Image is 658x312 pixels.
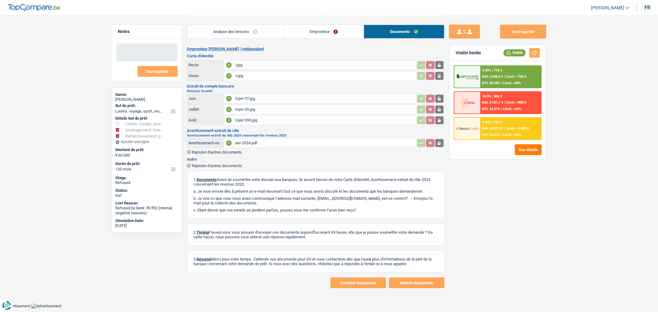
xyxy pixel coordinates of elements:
[188,107,222,112] div: Juillet
[187,89,445,93] h2: Revenus locatifs
[482,133,500,137] span: DTI: 25.67%
[116,223,178,228] div: [DATE]
[235,60,415,70] div: r.jpg
[116,218,178,223] div: Simulation Date:
[193,230,438,239] p: 2. Pouvez-vous vous assurer d'envoyer ces documents aujourd'hui avant XX heure, afin que je puiss...
[188,96,222,101] div: Juin
[504,75,505,79] span: /
[503,81,521,85] span: Limit: <60%
[197,230,209,235] span: Timing
[187,134,445,137] h2: Avertissement-extrait de rôle 2024 concernant les revenus 2023
[482,94,502,98] div: 10.9% | 806 €
[138,66,178,77] button: Sauvegarder
[456,73,479,80] img: AlphaCredit
[330,277,386,288] button: Combine documents
[188,141,222,145] div: Avertissement-extrait de rôle 2024 concernant les revenus 2023
[146,69,169,73] span: Sauvegarder
[116,103,177,108] label: But du prêt:
[644,5,650,10] div: fr
[116,201,178,206] div: Lost Reason:
[364,25,444,38] a: Documents
[226,107,232,112] div: A
[482,120,502,124] div: 9.45% | 762 €
[504,126,505,130] span: /
[235,138,415,148] div: aer 2024.pdf
[482,107,500,111] span: DTI: 34.81%
[116,97,178,102] div: [PERSON_NAME]
[116,92,178,97] div: Name:
[116,180,178,185] div: Refused
[116,116,178,121] div: Détails but du prêt
[456,97,479,108] img: Cofidis
[226,73,232,79] div: A
[197,257,211,261] span: Résumé
[504,101,505,105] span: /
[389,277,445,288] button: Submit documents
[187,164,242,168] button: Rajouter d'autres documents
[503,107,521,111] span: Limit: <60%
[501,133,502,137] span: /
[515,144,542,155] button: See details
[193,189,438,194] p: a. Je vous envoie dès à présent un e-mail résumant tout ce que nous avons discuté et les doc...
[192,164,242,168] span: Rajouter d'autres documents
[482,101,503,105] span: NAI: 3 101,1 €
[118,29,176,34] h5: Notes
[188,73,222,78] div: Verso
[482,126,503,130] span: NAI: 4 533,4 €
[482,75,503,79] span: NAI: 2 948,6 €
[193,208,438,212] p: c. Etant donné que ces emails se perdent parfois, pouvez-vous me confirmer l’avoir bien reçu?
[193,177,438,187] p: 1. Avant de soumettre votre dossier aux banques, ils auront besoin de votre Carte d'identité, Ave...
[188,63,222,67] div: Recto
[500,25,546,39] button: Sauvegarder
[116,193,178,198] div: lost
[187,150,242,154] button: Rajouter d'autres documents
[591,5,624,10] span: [PERSON_NAME]
[235,94,415,103] div: loyer 07.jpg
[116,161,177,166] label: Durée du prêt:
[116,206,178,215] div: Refused by bank: RI/RQ (internal negative reasons)
[187,47,445,51] h2: Emprunteur [PERSON_NAME] | Indépendant
[226,140,232,146] div: A
[506,75,526,79] span: Limit: >750 €
[235,71,415,80] div: v.jpg
[8,4,60,11] img: TopCompare Logo
[506,101,526,105] span: Limit: >800 €
[193,257,438,266] p: 3. Merci pour votre temps. J'attends vos documents pour XX et vous contacterai dès que j'aurai p...
[197,177,217,182] span: Documents
[188,118,222,122] div: Août
[116,188,178,193] div: Status:
[187,84,445,88] h3: Extrait de compte bancaire
[456,123,479,134] img: Record Credits
[187,25,283,38] a: Analyse des besoins
[116,140,178,144] div: Ajouter une ligne
[226,62,232,68] div: A
[192,150,242,154] span: Rajouter d'autres documents
[506,126,529,130] span: Limit: >1.033 €
[586,3,629,13] a: [PERSON_NAME]
[482,81,500,85] span: DTI: 35.58%
[503,49,526,56] div: Viable
[193,196,438,205] p: b. Je vois ici que vous nous aviez communiqué l’adresse mail suivante: [EMAIL_ADDRESS][DOMAIN_NA...
[501,81,502,85] span: /
[116,147,177,152] label: Montant du prêt:
[116,153,118,158] span: €
[235,116,415,125] div: loyer 099.jpg
[482,68,502,72] div: 9.99% | 778 €
[456,50,481,55] div: Viable banks
[187,129,445,133] h3: Avertissement-extrait de rôle
[187,54,445,58] h3: Carte d'identité
[116,175,178,180] div: Stage:
[187,157,445,161] h3: Autre
[31,304,61,309] img: Advertisement
[226,96,232,101] div: A
[283,25,364,38] a: Emprunteur
[226,117,232,123] div: A
[503,133,521,137] span: Limit: <65%
[235,105,415,114] div: loyer 09.jpg
[501,107,502,111] span: /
